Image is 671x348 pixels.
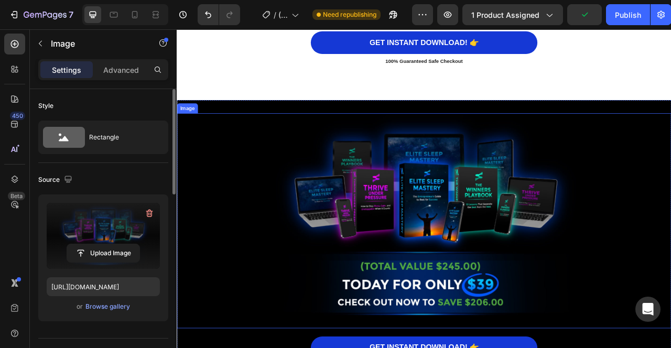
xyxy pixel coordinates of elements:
[274,9,276,20] span: /
[77,300,83,313] span: or
[278,9,287,20] span: (New) DIGITAL PRODUCT SALES PAGE TEMPLATE | [PERSON_NAME] Planes
[323,10,376,19] span: Need republishing
[38,173,74,187] div: Source
[38,101,53,111] div: Style
[2,96,25,105] div: Image
[177,29,671,348] iframe: Design area
[10,112,25,120] div: 450
[606,4,650,25] button: Publish
[69,8,73,21] p: 7
[103,64,139,75] p: Advanced
[471,9,539,20] span: 1 product assigned
[47,277,160,296] input: https://example.com/image.jpg
[85,302,130,311] div: Browse gallery
[8,192,25,200] div: Beta
[635,297,661,322] div: Open Intercom Messenger
[4,4,78,25] button: 7
[85,301,131,312] button: Browse gallery
[198,4,240,25] div: Undo/Redo
[89,125,153,149] div: Rectangle
[67,244,140,263] button: Upload Image
[615,9,641,20] div: Publish
[51,37,140,50] p: Image
[462,4,563,25] button: 1 product assigned
[52,64,81,75] p: Settings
